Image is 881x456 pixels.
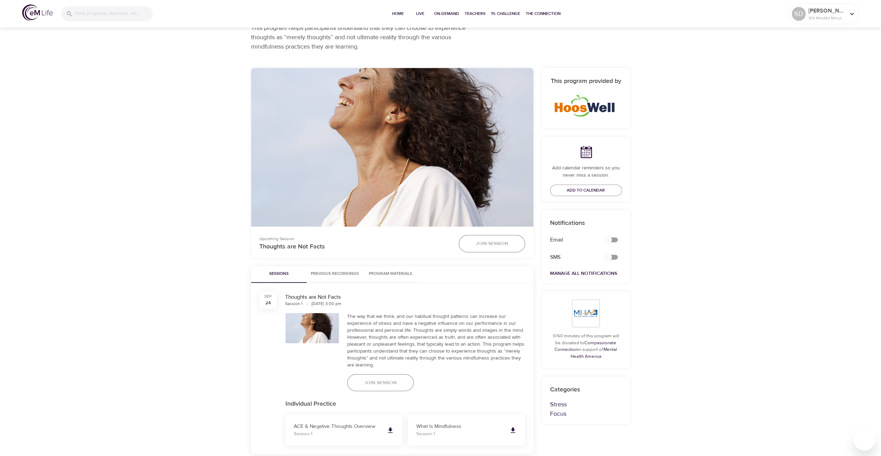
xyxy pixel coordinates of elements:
p: Focus [550,409,622,419]
a: Mental Health America [571,347,617,359]
p: 0/60 minutes of this program will be donated to in support of [550,333,622,360]
p: Thoughts are Not Facts [259,242,450,251]
iframe: Button to launch messaging window [853,428,875,450]
span: On-Demand [434,10,459,17]
p: Notifications [550,218,622,228]
a: What Is MindfulnessSession 1 [408,414,525,446]
span: Home [390,10,406,17]
p: Add calendar reminders so you never miss a session. [550,164,622,179]
span: Live [412,10,429,17]
span: Teachers [465,10,485,17]
span: The Connection [526,10,560,17]
input: Find programs, teachers, etc... [76,6,153,21]
div: SD [792,7,806,21]
span: Add to Calendar [567,187,605,194]
p: 104 Mindful Minutes [808,15,845,21]
div: [DATE] 3:00 pm [311,301,341,307]
p: Session 1 [416,431,504,438]
button: Add to Calendar [550,185,622,196]
span: Program Materials [367,270,414,278]
span: Join Session [476,239,508,248]
p: Individual Practice [285,399,525,409]
div: Thoughts are Not Facts [285,293,525,301]
img: HoosWell-Logo-2.19%20500X200%20px.png [553,92,618,118]
p: Categories [550,385,622,394]
div: Sep [264,294,272,299]
p: What Is Mindfulness [416,423,504,431]
div: 24 [265,299,271,306]
a: Manage All Notifications [550,270,617,277]
img: logo [22,5,53,21]
div: Session 1 [285,301,302,307]
a: ACE & Negative Thoughts OverviewSession 1 [285,414,402,446]
p: [PERSON_NAME] [808,7,845,15]
a: Compassionate Connection [555,340,616,353]
div: The way that we think, and our habitual thought patterns can increase our experience of stress an... [347,313,525,369]
p: ACE & Negative Thoughts Overview [294,423,381,431]
p: Upcoming Session [259,236,450,242]
span: Join Session [364,379,397,387]
p: Stress [550,400,622,409]
span: 1% Challenge [491,10,520,17]
div: Email [546,232,598,248]
span: Sessions [255,270,302,278]
h6: This program provided by [550,76,622,86]
p: Session 1 [294,431,381,438]
button: Join Session [459,235,525,252]
div: SMS [546,249,598,265]
button: Join Session [347,374,414,391]
span: Previous Recordings [311,270,359,278]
